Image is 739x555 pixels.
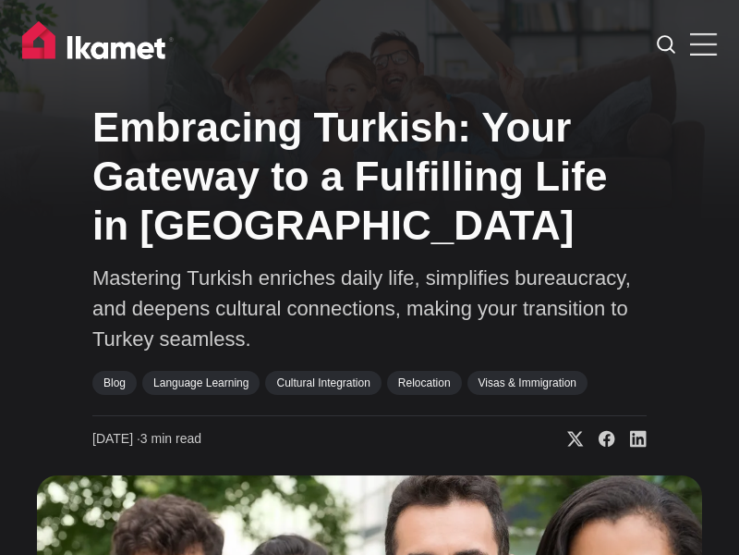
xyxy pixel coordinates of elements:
a: Blog [92,371,137,395]
a: Share on X [552,430,584,449]
a: Language Learning [142,371,260,395]
time: 3 min read [92,430,201,449]
img: Ikamet home [22,21,174,68]
h1: Embracing Turkish: Your Gateway to a Fulfilling Life in [GEOGRAPHIC_DATA] [92,104,647,250]
a: Visas & Immigration [467,371,588,395]
a: Share on Linkedin [615,430,647,449]
a: Relocation [387,371,462,395]
span: [DATE] ∙ [92,431,140,446]
a: Share on Facebook [584,430,615,449]
p: Mastering Turkish enriches daily life, simplifies bureaucracy, and deepens cultural connections, ... [92,263,647,354]
a: Cultural Integration [265,371,381,395]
